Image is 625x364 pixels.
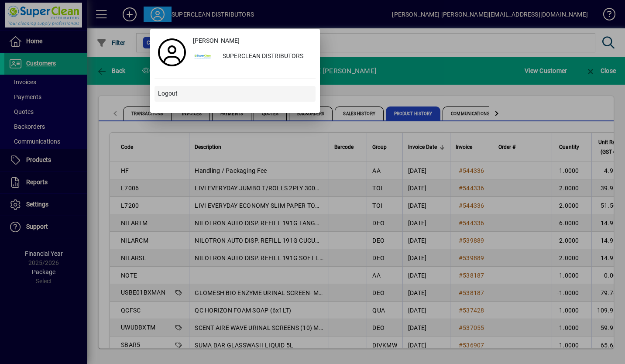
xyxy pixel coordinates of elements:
button: Logout [155,86,316,102]
a: Profile [155,45,189,60]
span: [PERSON_NAME] [193,36,240,45]
span: Logout [158,89,178,98]
div: SUPERCLEAN DISTRIBUTORS [216,49,316,65]
button: SUPERCLEAN DISTRIBUTORS [189,49,316,65]
a: [PERSON_NAME] [189,33,316,49]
